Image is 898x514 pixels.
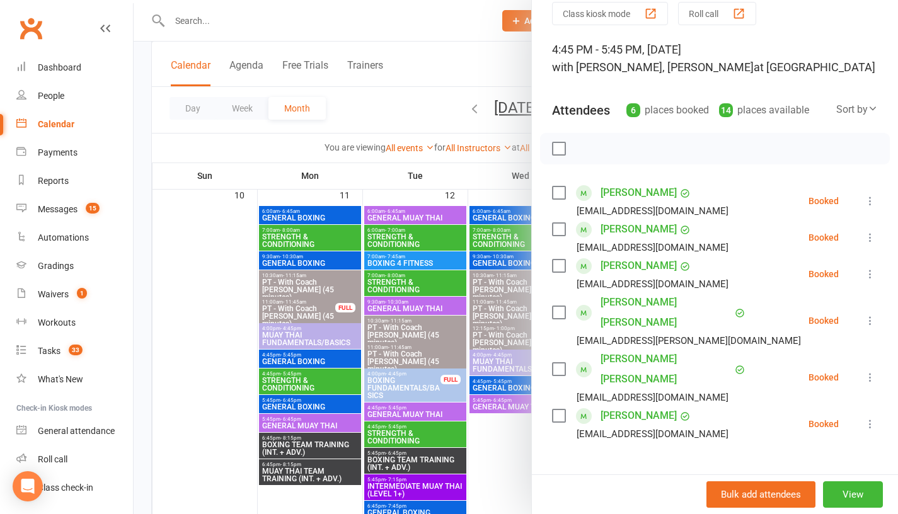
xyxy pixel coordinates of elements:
a: People [16,82,133,110]
div: Messages [38,204,78,214]
div: Booked [809,316,839,325]
div: Sort by [836,101,878,118]
div: 14 [719,103,733,117]
div: People [38,91,64,101]
div: [EMAIL_ADDRESS][DOMAIN_NAME] [577,203,728,219]
div: [EMAIL_ADDRESS][DOMAIN_NAME] [577,426,728,442]
div: 6 [626,103,640,117]
a: Workouts [16,309,133,337]
div: Workouts [38,317,76,328]
a: [PERSON_NAME] [601,219,677,239]
div: What's New [38,374,83,384]
a: [PERSON_NAME] [PERSON_NAME] [601,292,732,333]
span: with [PERSON_NAME], [PERSON_NAME] [552,60,754,74]
div: General attendance [38,426,115,436]
a: Dashboard [16,54,133,82]
div: Class check-in [38,483,93,493]
a: Roll call [16,445,133,474]
div: Waivers [38,289,69,299]
div: Dashboard [38,62,81,72]
span: 1 [77,288,87,299]
span: 33 [69,345,83,355]
div: Attendees [552,101,610,119]
div: Booked [809,373,839,382]
div: Calendar [38,119,74,129]
a: Reports [16,167,133,195]
span: 15 [86,203,100,214]
div: 4:45 PM - 5:45 PM, [DATE] [552,41,878,76]
div: [EMAIL_ADDRESS][PERSON_NAME][DOMAIN_NAME] [577,333,801,349]
a: [PERSON_NAME] [601,183,677,203]
div: [EMAIL_ADDRESS][DOMAIN_NAME] [577,389,728,406]
a: [PERSON_NAME] [PERSON_NAME] [601,349,732,389]
a: Payments [16,139,133,167]
button: Bulk add attendees [706,481,815,508]
a: [PERSON_NAME] [601,406,677,426]
button: Roll call [678,2,756,25]
div: Roll call [38,454,67,464]
a: Class kiosk mode [16,474,133,502]
a: Messages 15 [16,195,133,224]
a: Gradings [16,252,133,280]
a: Tasks 33 [16,337,133,365]
a: Clubworx [15,13,47,44]
a: General attendance kiosk mode [16,417,133,445]
span: at [GEOGRAPHIC_DATA] [754,60,875,74]
a: Calendar [16,110,133,139]
a: [PERSON_NAME] [601,256,677,276]
div: Booked [809,197,839,205]
div: Reports [38,176,69,186]
a: Waivers 1 [16,280,133,309]
div: Gradings [38,261,74,271]
div: Booked [809,270,839,278]
button: Class kiosk mode [552,2,668,25]
a: What's New [16,365,133,394]
div: places available [719,101,809,119]
div: [EMAIL_ADDRESS][DOMAIN_NAME] [577,239,728,256]
button: View [823,481,883,508]
div: places booked [626,101,709,119]
div: Booked [809,233,839,242]
div: Booked [809,420,839,428]
div: Automations [38,232,89,243]
div: [EMAIL_ADDRESS][DOMAIN_NAME] [577,276,728,292]
div: Tasks [38,346,60,356]
div: Payments [38,147,78,157]
div: Open Intercom Messenger [13,471,43,501]
a: Automations [16,224,133,252]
